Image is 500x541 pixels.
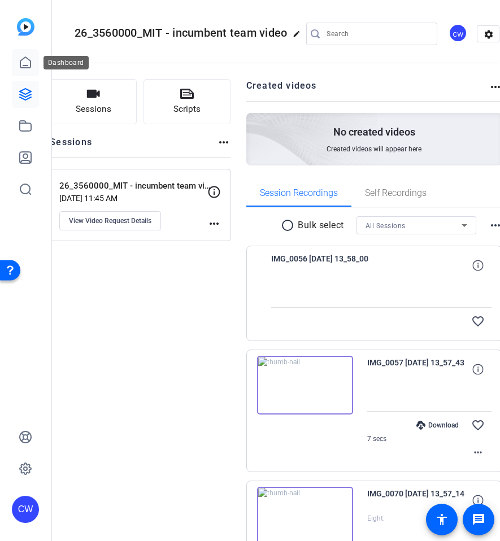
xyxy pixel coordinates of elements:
[144,79,231,124] button: Scripts
[59,211,161,230] button: View Video Request Details
[367,435,386,443] span: 7 secs
[69,216,151,225] span: View Video Request Details
[366,222,406,230] span: All Sessions
[298,219,344,232] p: Bulk select
[471,446,485,459] mat-icon: more_horiz
[246,79,489,101] h2: Created videos
[76,103,111,116] span: Sessions
[207,217,221,230] mat-icon: more_horiz
[120,1,379,246] img: Creted videos background
[327,27,428,41] input: Search
[281,219,298,232] mat-icon: radio_button_unchecked
[471,418,485,432] mat-icon: favorite_border
[260,189,338,198] span: Session Recordings
[411,421,464,430] div: Download
[50,79,137,124] button: Sessions
[367,356,464,383] span: IMG_0057 [DATE] 13_57_43
[449,24,467,42] div: CW
[435,513,449,526] mat-icon: accessibility
[59,180,215,193] p: 26_3560000_MIT - incumbent team video
[59,194,207,203] p: [DATE] 11:45 AM
[472,513,485,526] mat-icon: message
[365,189,427,198] span: Self Recordings
[271,252,464,279] span: IMG_0056 [DATE] 13_58_00
[471,315,485,328] mat-icon: favorite_border
[17,18,34,36] img: blue-gradient.svg
[293,30,306,43] mat-icon: edit
[173,103,201,116] span: Scripts
[257,356,353,415] img: thumb-nail
[449,24,468,43] ngx-avatar: Clarissa Weers
[12,496,39,523] div: CW
[367,487,464,514] span: IMG_0070 [DATE] 13_57_14
[75,26,287,40] span: 26_3560000_MIT - incumbent team video
[217,136,231,149] mat-icon: more_horiz
[477,26,500,43] mat-icon: settings
[44,56,89,69] div: Dashboard
[50,136,92,157] h2: Sessions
